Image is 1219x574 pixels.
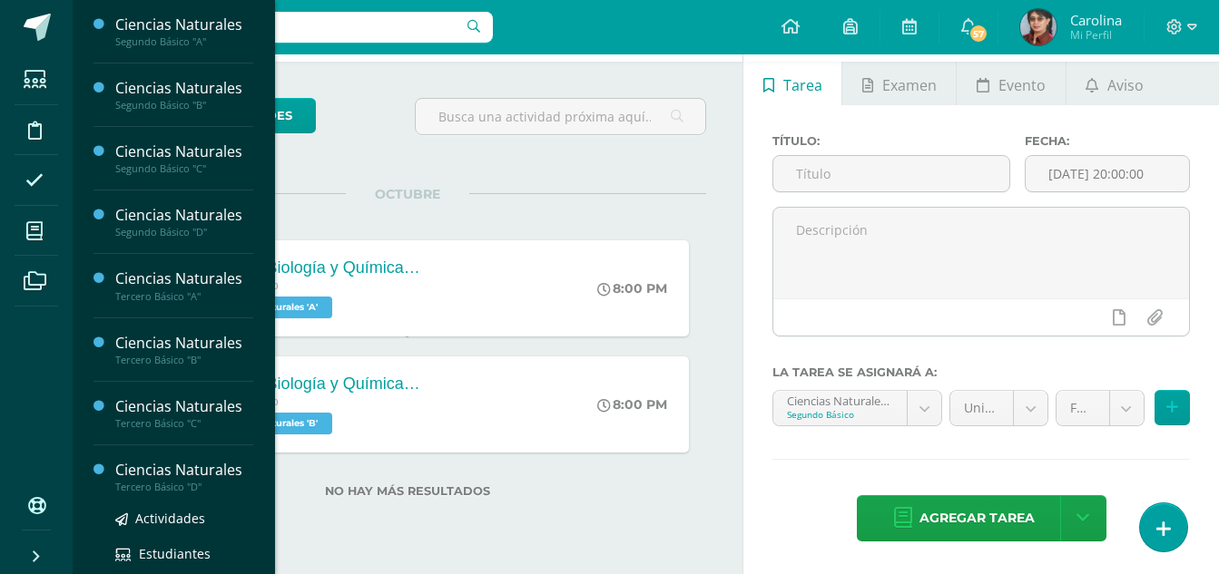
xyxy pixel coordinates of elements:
div: Ciencias Naturales [115,15,253,35]
a: Evento [957,62,1065,105]
label: La tarea se asignará a: [772,365,1190,379]
span: OCTUBRE [346,186,469,202]
div: Ciencias Naturales [115,460,253,481]
a: Ciencias NaturalesTercero Básico "A" [115,268,253,302]
a: Unidad 4 [950,391,1047,425]
div: Ciencias Naturales 'A' [787,391,893,408]
a: Ciencias NaturalesSegundo Básico "C" [115,141,253,175]
div: Ciencias Naturales [115,333,253,354]
a: Aviso [1067,62,1164,105]
a: Actividades [115,508,253,529]
div: 8:00 PM [597,396,667,413]
div: Tercero Básico "A" [115,290,253,303]
span: 57 [968,24,988,44]
span: Agregar tarea [919,496,1035,540]
label: Fecha: [1025,134,1190,148]
div: Segundo Básico "B" [115,99,253,112]
a: Tarea [743,62,841,105]
input: Busca un usuario... [84,12,493,43]
label: No hay más resultados [109,484,706,498]
a: Examen [842,62,956,105]
div: Ciencias Naturales [115,78,253,99]
a: Ciencias NaturalesSegundo Básico "B" [115,78,253,112]
div: Ciencias Naturales [115,396,253,417]
span: Tarea [783,63,822,107]
span: Evento [998,63,1046,107]
a: Ciencias NaturalesSegundo Básico "A" [115,15,253,48]
a: Ciencias NaturalesTercero Básico "B" [115,333,253,366]
span: FORMATIVO (60.0%) [1070,391,1096,425]
a: Ciencias NaturalesTercero Básico "D" [115,460,253,493]
a: FORMATIVO (60.0%) [1057,391,1144,425]
div: Ciencias Naturales [115,205,253,226]
span: Mi Perfil [1070,27,1122,43]
span: Examen [882,63,937,107]
input: Fecha de entrega [1026,156,1189,191]
span: Carolina [1070,11,1122,29]
a: Estudiantes [115,543,253,564]
div: Tercero Básico "C" [115,417,253,430]
span: Actividades [135,510,205,527]
a: Ciencias NaturalesSegundo Básico "D" [115,205,253,238]
span: Aviso [1107,63,1144,107]
label: Título: [772,134,1010,148]
div: UAp 4.2 Biología y Química - Evaluación sumativa [203,258,421,277]
div: Tercero Básico "D" [115,481,253,493]
div: 8:00 PM [597,280,667,297]
div: UAp 4.2 Biología y Química - evaluación sumativa [203,375,421,394]
span: Estudiantes [139,545,211,562]
div: Tercero Básico "B" [115,354,253,366]
a: Ciencias NaturalesTercero Básico "C" [115,396,253,430]
div: Segundo Básico "A" [115,35,253,48]
div: Segundo Básico "C" [115,162,253,175]
span: Unidad 4 [964,391,999,425]
div: Ciencias Naturales [115,141,253,162]
input: Busca una actividad próxima aquí... [416,99,705,134]
a: Ciencias Naturales 'A'Segundo Básico [773,391,941,425]
div: Ciencias Naturales [115,268,253,289]
div: Segundo Básico [787,408,893,421]
input: Título [773,156,1009,191]
img: 9b956cc9a4babd20fca20b167a45774d.png [1020,9,1057,45]
div: Segundo Básico "D" [115,226,253,238]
